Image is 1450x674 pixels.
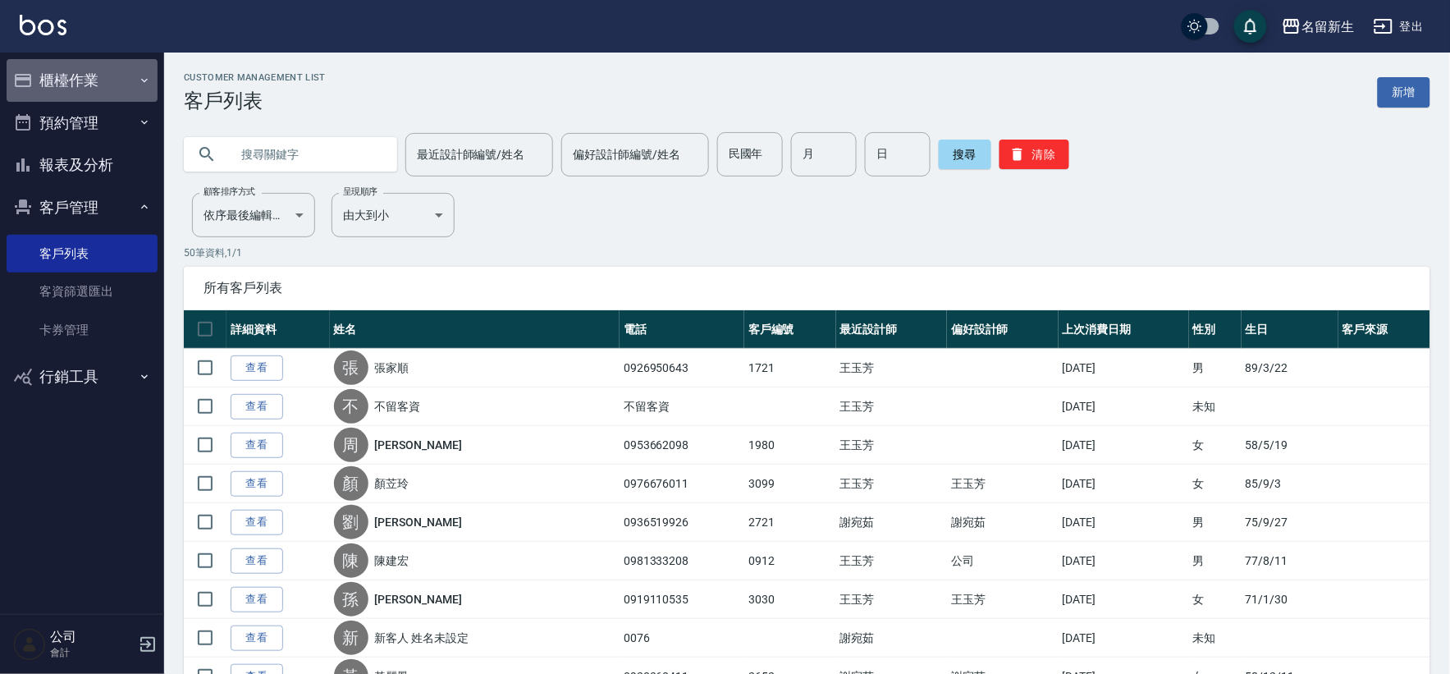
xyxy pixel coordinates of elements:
[947,465,1058,503] td: 王玉芳
[836,310,947,349] th: 最近設計師
[231,548,283,574] a: 查看
[836,465,947,503] td: 王玉芳
[1059,387,1189,426] td: [DATE]
[1059,503,1189,542] td: [DATE]
[939,140,991,169] button: 搜尋
[231,587,283,612] a: 查看
[620,349,744,387] td: 0926950643
[334,428,368,462] div: 周
[184,89,326,112] h3: 客戶列表
[836,542,947,580] td: 王玉芳
[204,186,255,198] label: 顧客排序方式
[620,580,744,619] td: 0919110535
[1059,426,1189,465] td: [DATE]
[1059,349,1189,387] td: [DATE]
[1367,11,1430,42] button: 登出
[330,310,620,349] th: 姓名
[50,645,134,660] p: 會計
[620,426,744,465] td: 0953662098
[231,433,283,458] a: 查看
[230,132,384,177] input: 搜尋關鍵字
[1189,387,1242,426] td: 未知
[375,437,462,453] a: [PERSON_NAME]
[1242,349,1338,387] td: 89/3/22
[375,475,409,492] a: 顏苙玲
[836,426,947,465] td: 王玉芳
[836,619,947,658] td: 謝宛茹
[836,580,947,619] td: 王玉芳
[334,582,368,617] div: 孫
[836,387,947,426] td: 王玉芳
[7,273,158,310] a: 客資篩選匯出
[1242,580,1338,619] td: 71/1/30
[334,351,368,385] div: 張
[620,619,744,658] td: 0076
[7,102,158,144] button: 預約管理
[7,144,158,186] button: 報表及分析
[1059,310,1189,349] th: 上次消費日期
[1378,77,1430,108] a: 新增
[620,465,744,503] td: 0976676011
[1189,465,1242,503] td: 女
[1301,16,1354,37] div: 名留新生
[7,311,158,349] a: 卡券管理
[1242,426,1338,465] td: 58/5/19
[836,349,947,387] td: 王玉芳
[7,186,158,229] button: 客戶管理
[334,389,368,424] div: 不
[1189,580,1242,619] td: 女
[20,15,66,35] img: Logo
[1242,465,1338,503] td: 85/9/3
[744,542,836,580] td: 0912
[184,245,1430,260] p: 50 筆資料, 1 / 1
[375,591,462,608] a: [PERSON_NAME]
[375,398,421,415] a: 不留客資
[1059,619,1189,658] td: [DATE]
[1189,619,1242,658] td: 未知
[947,503,1058,542] td: 謝宛茹
[947,310,1058,349] th: 偏好設計師
[744,503,836,542] td: 2721
[1242,542,1338,580] td: 77/8/11
[744,465,836,503] td: 3099
[7,59,158,102] button: 櫃檯作業
[947,580,1058,619] td: 王玉芳
[204,280,1411,296] span: 所有客戶列表
[1234,10,1267,43] button: save
[620,310,744,349] th: 電話
[231,626,283,651] a: 查看
[7,235,158,273] a: 客戶列表
[620,542,744,580] td: 0981333208
[744,580,836,619] td: 3030
[1275,10,1361,44] button: 名留新生
[375,360,409,376] a: 張家順
[231,471,283,497] a: 查看
[231,394,283,420] a: 查看
[184,72,326,83] h2: Customer Management List
[1189,426,1242,465] td: 女
[744,426,836,465] td: 1980
[744,349,836,387] td: 1721
[836,503,947,542] td: 謝宛茹
[375,630,469,646] a: 新客人 姓名未設定
[334,543,368,578] div: 陳
[1059,542,1189,580] td: [DATE]
[334,505,368,539] div: 劉
[999,140,1069,169] button: 清除
[620,387,744,426] td: 不留客資
[231,510,283,535] a: 查看
[1242,503,1338,542] td: 75/9/27
[1242,310,1338,349] th: 生日
[50,629,134,645] h5: 公司
[334,466,368,501] div: 顏
[1189,349,1242,387] td: 男
[7,355,158,398] button: 行銷工具
[192,193,315,237] div: 依序最後編輯時間
[334,621,368,655] div: 新
[226,310,330,349] th: 詳細資料
[1338,310,1430,349] th: 客戶來源
[1189,503,1242,542] td: 男
[1189,310,1242,349] th: 性別
[231,355,283,381] a: 查看
[375,552,409,569] a: 陳建宏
